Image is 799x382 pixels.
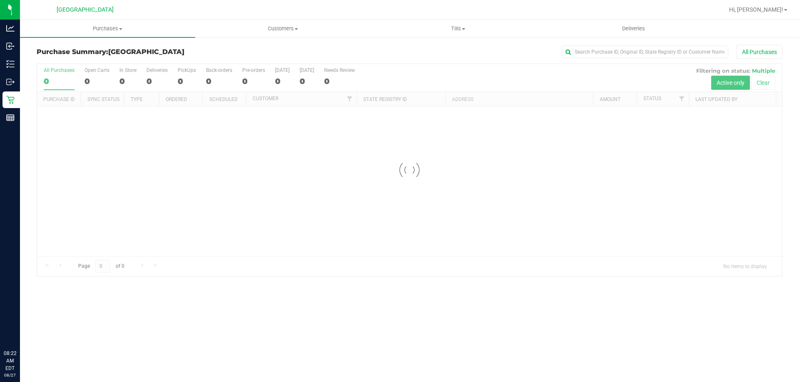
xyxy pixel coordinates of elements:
button: All Purchases [737,45,782,59]
input: Search Purchase ID, Original ID, State Registry ID or Customer Name... [562,46,728,58]
h3: Purchase Summary: [37,48,285,56]
inline-svg: Inbound [6,42,15,50]
a: Purchases [20,20,195,37]
span: Deliveries [611,25,656,32]
inline-svg: Outbound [6,78,15,86]
p: 08/27 [4,372,16,378]
span: Purchases [20,25,195,32]
p: 08:22 AM EDT [4,350,16,372]
span: Tills [371,25,545,32]
span: Customers [196,25,370,32]
span: Hi, [PERSON_NAME]! [729,6,783,13]
inline-svg: Retail [6,96,15,104]
inline-svg: Analytics [6,24,15,32]
inline-svg: Inventory [6,60,15,68]
a: Tills [370,20,546,37]
a: Customers [195,20,370,37]
a: Deliveries [546,20,721,37]
span: [GEOGRAPHIC_DATA] [108,48,184,56]
span: [GEOGRAPHIC_DATA] [57,6,114,13]
inline-svg: Reports [6,113,15,122]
